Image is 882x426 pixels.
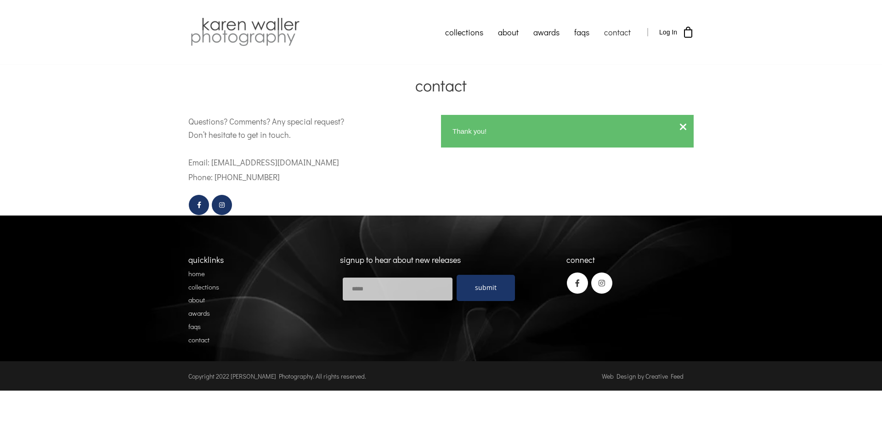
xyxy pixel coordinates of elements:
a: about [188,295,205,304]
span: Log In [659,28,677,36]
a: about [491,21,526,44]
a: contact [597,21,638,44]
span: signup to hear about new releases [340,254,461,265]
a: collections [438,21,491,44]
span: contact [415,74,467,96]
a: faqs [188,322,201,331]
span: connect [566,254,595,265]
span: Email: [EMAIL_ADDRESS][DOMAIN_NAME] [188,157,339,168]
img: Karen Waller Photography [188,16,302,48]
span: quicklinks [188,254,224,265]
a: contact [188,335,209,344]
a: collections [188,282,219,291]
span: Copyright 2022 [PERSON_NAME] Photography. All rights reserved. [188,372,366,381]
span: Questions? Comments? Any special request? Don’t hesitate to get in touch. [188,116,344,140]
span: Phone: [PHONE_NUMBER] [188,171,280,182]
span: Web Design by Creative Feed [602,372,684,381]
a: awards [188,308,210,318]
input: Email [342,277,453,301]
a: submit [457,275,515,301]
a: home [188,269,205,278]
span: Thank you! [452,127,486,135]
a: faqs [567,21,597,44]
a: awards [526,21,567,44]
